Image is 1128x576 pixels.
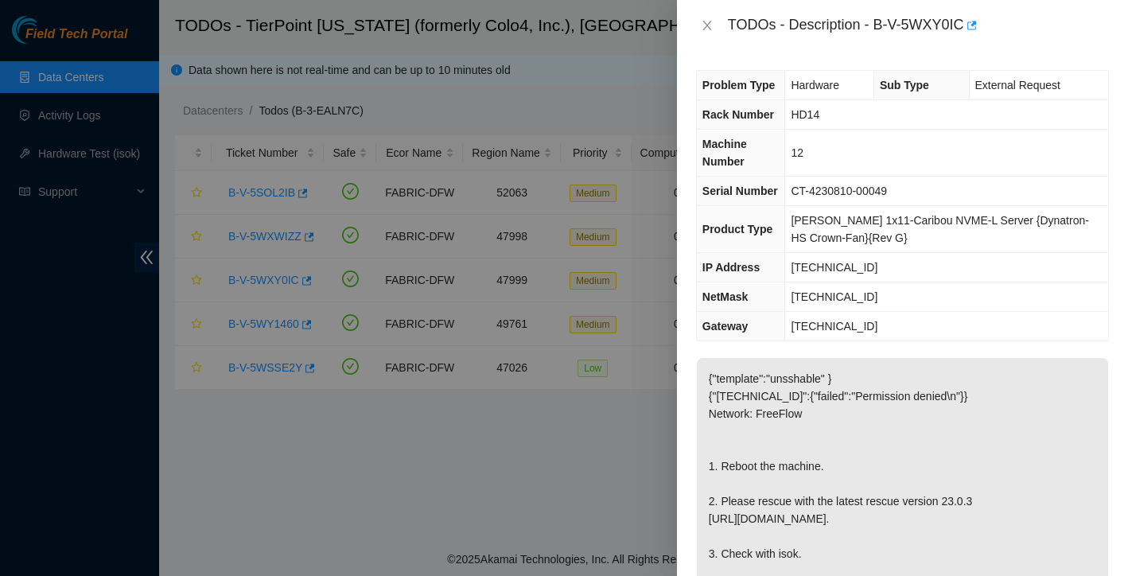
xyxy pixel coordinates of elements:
span: Sub Type [880,79,929,91]
div: TODOs - Description - B-V-5WXY0IC [728,13,1109,38]
span: Hardware [791,79,839,91]
span: 12 [791,146,803,159]
span: Rack Number [702,108,774,121]
span: Machine Number [702,138,747,168]
span: Product Type [702,223,772,235]
span: External Request [975,79,1060,91]
span: [TECHNICAL_ID] [791,261,877,274]
span: [TECHNICAL_ID] [791,290,877,303]
span: [PERSON_NAME] 1x11-Caribou NVME-L Server {Dynatron-HS Crown-Fan}{Rev G} [791,214,1089,244]
span: Problem Type [702,79,776,91]
span: HD14 [791,108,819,121]
span: [TECHNICAL_ID] [791,320,877,333]
span: CT-4230810-00049 [791,185,887,197]
span: Serial Number [702,185,778,197]
span: IP Address [702,261,760,274]
span: close [701,19,714,32]
button: Close [696,18,718,33]
span: Gateway [702,320,749,333]
span: NetMask [702,290,749,303]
